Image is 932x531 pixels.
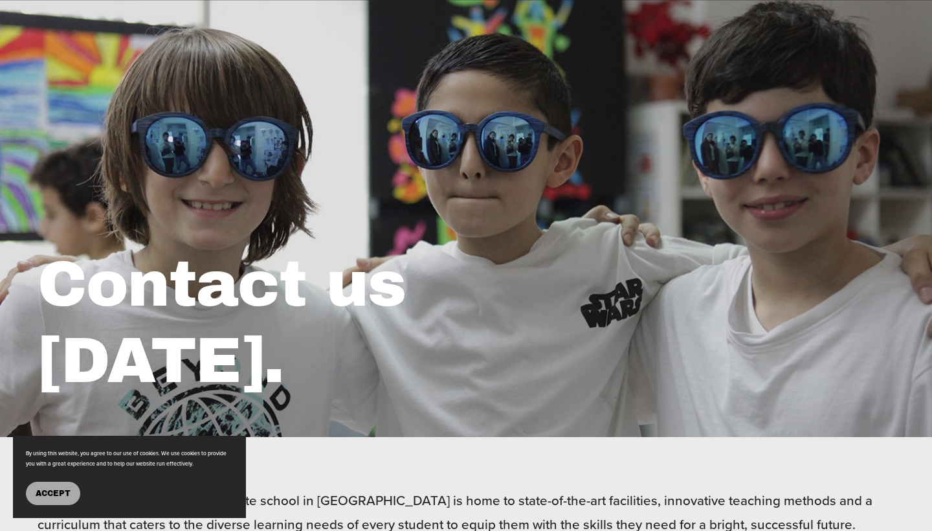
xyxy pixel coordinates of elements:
[38,247,679,400] h1: Contact us [DATE].
[13,436,246,518] section: Cookie banner
[36,489,71,498] span: Accept
[26,449,233,469] p: By using this website, you agree to our use of cookies. We use cookies to provide you with a grea...
[26,482,80,505] button: Accept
